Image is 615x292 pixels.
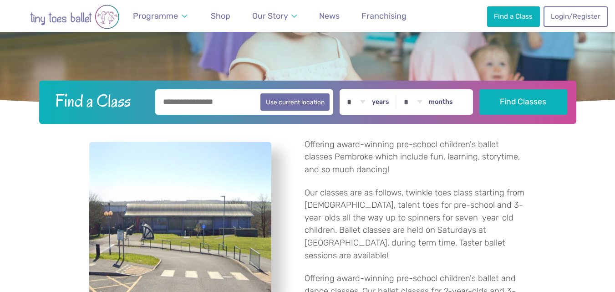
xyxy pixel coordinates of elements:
button: Use current location [260,93,330,111]
h2: Find a Class [48,89,149,112]
span: Our Story [252,11,288,20]
p: Offering award-winning pre-school children's ballet classes Pembroke which include fun, learning,... [305,138,526,176]
a: Find a Class [487,6,540,26]
a: Our Story [248,6,302,26]
a: News [315,6,344,26]
span: Programme [133,11,178,20]
span: Shop [211,11,230,20]
label: years [372,98,389,106]
label: months [429,98,453,106]
a: Franchising [357,6,411,26]
p: Our classes are as follows, twinkle toes class starting from [DEMOGRAPHIC_DATA], talent toes for ... [305,187,526,262]
a: Login/Register [544,6,607,26]
a: Shop [207,6,234,26]
span: Franchising [361,11,407,20]
span: News [319,11,340,20]
a: Programme [129,6,192,26]
button: Find Classes [479,89,567,115]
img: tiny toes ballet [11,5,138,29]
